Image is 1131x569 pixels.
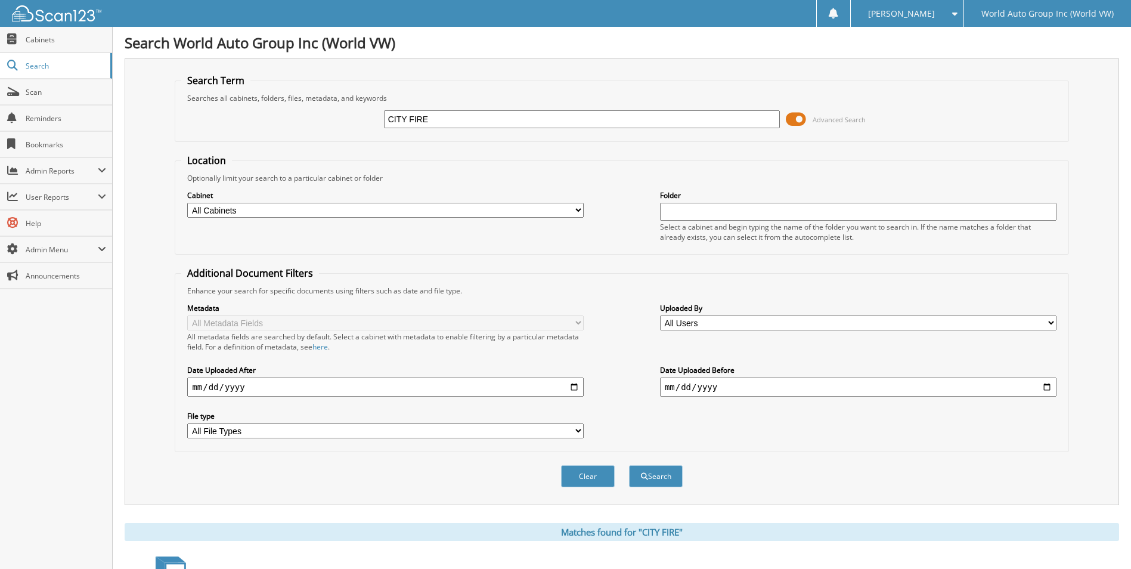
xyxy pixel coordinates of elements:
span: Advanced Search [813,115,866,124]
label: Metadata [187,303,584,313]
span: Admin Menu [26,245,98,255]
div: All metadata fields are searched by default. Select a cabinet with metadata to enable filtering b... [187,332,584,352]
div: Optionally limit your search to a particular cabinet or folder [181,173,1062,183]
button: Search [629,465,683,487]
div: Matches found for "CITY FIRE" [125,523,1119,541]
a: here [312,342,328,352]
legend: Additional Document Filters [181,267,319,280]
div: Select a cabinet and begin typing the name of the folder you want to search in. If the name match... [660,222,1056,242]
span: Bookmarks [26,140,106,150]
input: end [660,378,1056,397]
span: Help [26,218,106,228]
span: Announcements [26,271,106,281]
label: Folder [660,190,1056,200]
label: Date Uploaded After [187,365,584,375]
label: Date Uploaded Before [660,365,1056,375]
img: scan123-logo-white.svg [12,5,101,21]
label: Uploaded By [660,303,1056,313]
label: Cabinet [187,190,584,200]
legend: Search Term [181,74,250,87]
span: World Auto Group Inc (World VW) [981,10,1114,17]
span: Scan [26,87,106,97]
button: Clear [561,465,615,487]
input: start [187,378,584,397]
h1: Search World Auto Group Inc (World VW) [125,33,1119,52]
div: Searches all cabinets, folders, files, metadata, and keywords [181,93,1062,103]
span: User Reports [26,192,98,202]
span: Reminders [26,113,106,123]
legend: Location [181,154,232,167]
iframe: Chat Widget [1071,512,1131,569]
span: Admin Reports [26,166,98,176]
span: Cabinets [26,35,106,45]
span: Search [26,61,104,71]
label: File type [187,411,584,421]
div: Enhance your search for specific documents using filters such as date and file type. [181,286,1062,296]
span: [PERSON_NAME] [868,10,935,17]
